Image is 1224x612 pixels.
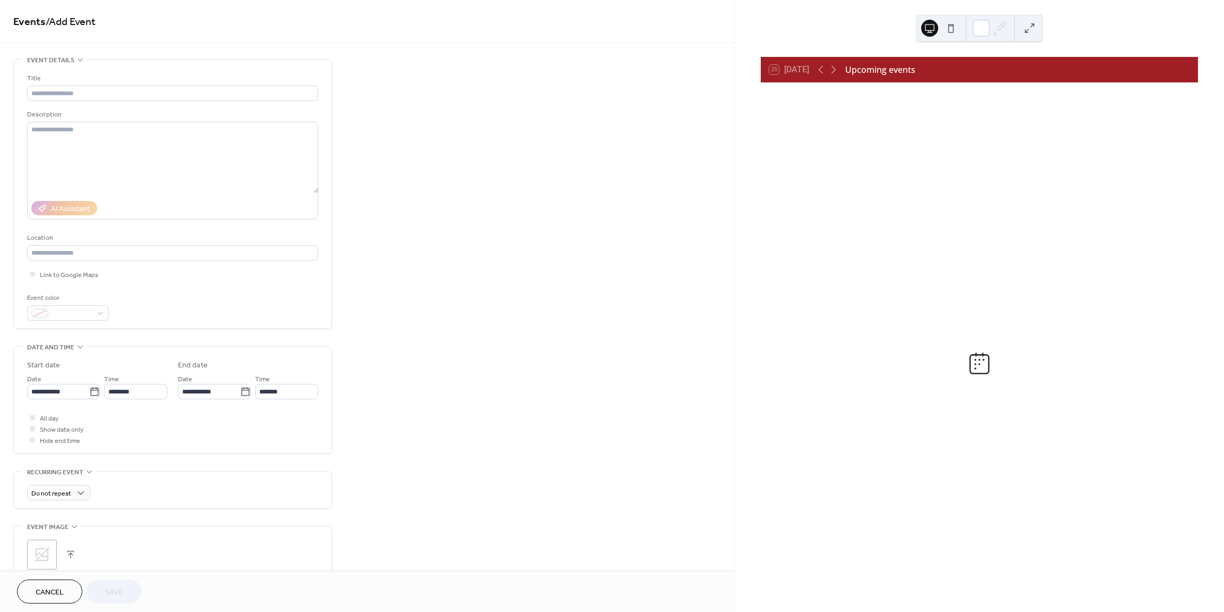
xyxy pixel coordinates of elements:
span: Event details [27,55,74,66]
span: Link to Google Maps [40,270,98,281]
div: Location [27,232,316,244]
span: Do not repeat [31,488,71,500]
span: All day [40,413,58,424]
span: Date and time [27,342,74,353]
span: Recurring event [27,467,83,478]
span: / Add Event [46,12,96,32]
span: Cancel [36,587,64,598]
div: End date [178,360,208,371]
div: Title [27,73,316,84]
span: Event image [27,522,69,533]
div: Start date [27,360,60,371]
a: Events [13,12,46,32]
span: Time [255,374,270,385]
div: ; [27,540,57,569]
div: Upcoming events [845,63,915,76]
span: Hide end time [40,435,80,447]
span: Date [27,374,41,385]
div: Description [27,109,316,120]
span: Date [178,374,192,385]
div: Event color [27,292,107,304]
button: Cancel [17,580,82,603]
span: Time [104,374,119,385]
span: Show date only [40,424,83,435]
